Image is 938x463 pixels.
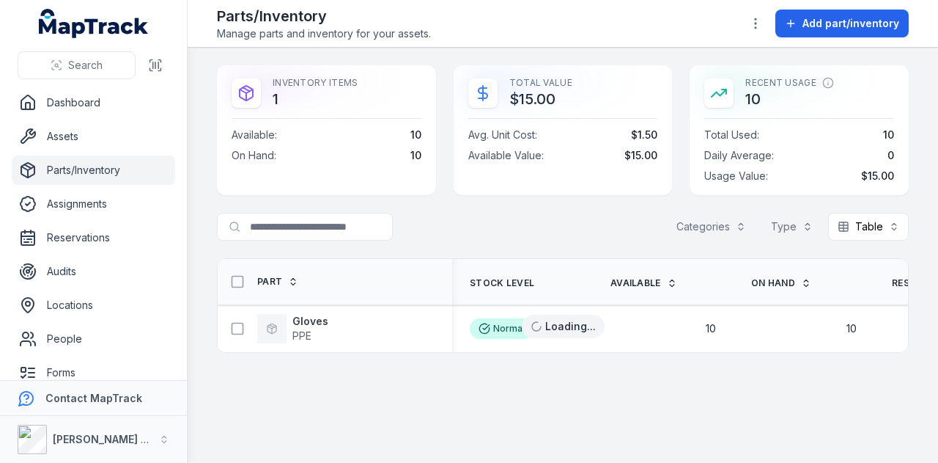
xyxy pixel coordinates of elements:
span: 10 [706,321,716,336]
span: Available [610,277,661,289]
div: Normal [470,318,533,339]
span: $1.50 [631,128,657,142]
strong: [PERSON_NAME] Group [53,433,173,445]
span: $15.00 [861,169,894,183]
a: Dashboard [12,88,175,117]
h2: Parts/Inventory [217,6,431,26]
strong: Gloves [292,314,328,329]
span: Avg. Unit Cost : [468,128,537,142]
span: Stock Level [470,277,534,289]
span: Available : [232,128,277,142]
a: MapTrack [39,9,149,38]
a: People [12,324,175,354]
span: Usage Value : [704,169,768,183]
a: Locations [12,291,175,320]
span: Part [257,276,282,288]
button: Categories [667,213,756,241]
button: Add part/inventory [775,10,909,37]
a: On hand [751,277,811,289]
span: $15.00 [624,148,657,163]
a: Part [257,276,298,288]
a: Forms [12,358,175,387]
span: 10 [846,321,857,336]
span: On hand [751,277,795,289]
span: 10 [883,128,894,142]
span: 10 [410,128,421,142]
span: Total Used : [704,128,759,142]
button: Table [828,213,909,241]
span: Search [68,58,103,73]
a: GlovesPPE [257,314,328,343]
strong: Contact MapTrack [45,392,142,404]
button: Search [18,51,136,79]
span: 10 [410,148,421,163]
span: PPE [292,329,311,342]
a: Parts/Inventory [12,156,175,185]
a: Reservations [12,223,175,252]
span: 0 [887,148,894,163]
span: Daily Average : [704,148,774,163]
a: Assets [12,122,175,151]
span: Add part/inventory [802,16,899,31]
a: Available [610,277,677,289]
button: Type [761,213,822,241]
a: Audits [12,257,175,286]
a: Assignments [12,189,175,219]
span: On Hand : [232,148,276,163]
span: Manage parts and inventory for your assets. [217,26,431,41]
span: Available Value : [468,148,544,163]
